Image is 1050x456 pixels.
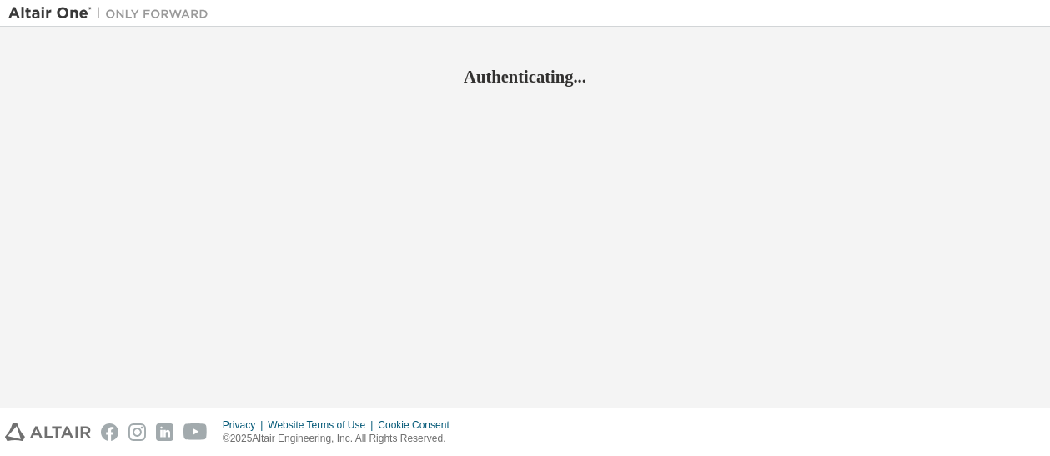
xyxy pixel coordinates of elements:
div: Cookie Consent [378,418,459,432]
img: Altair One [8,5,217,22]
div: Privacy [223,418,268,432]
img: instagram.svg [128,423,146,441]
img: linkedin.svg [156,423,173,441]
img: facebook.svg [101,423,118,441]
img: youtube.svg [183,423,208,441]
p: © 2025 Altair Engineering, Inc. All Rights Reserved. [223,432,460,446]
img: altair_logo.svg [5,423,91,441]
div: Website Terms of Use [268,418,378,432]
h2: Authenticating... [8,66,1042,88]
